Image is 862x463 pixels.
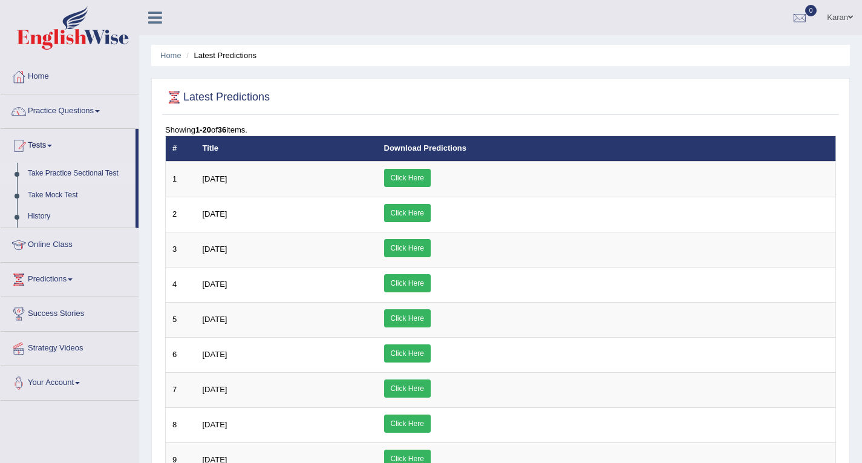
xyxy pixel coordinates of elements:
th: Title [196,136,377,162]
div: Showing of items. [165,124,836,136]
a: Practice Questions [1,94,139,125]
a: Home [160,51,181,60]
b: 1-20 [195,125,211,134]
th: # [166,136,196,162]
td: 8 [166,407,196,442]
a: Click Here [384,169,431,187]
a: Click Here [384,274,431,292]
a: Take Practice Sectional Test [22,163,136,185]
a: Click Here [384,415,431,433]
td: 1 [166,162,196,197]
span: [DATE] [203,209,227,218]
a: History [22,206,136,228]
td: 5 [166,302,196,337]
span: [DATE] [203,174,227,183]
span: [DATE] [203,420,227,429]
a: Click Here [384,239,431,257]
a: Click Here [384,379,431,398]
a: Take Mock Test [22,185,136,206]
h2: Latest Predictions [165,88,270,107]
a: Success Stories [1,297,139,327]
a: Click Here [384,309,431,327]
span: 0 [805,5,817,16]
span: [DATE] [203,280,227,289]
li: Latest Predictions [183,50,256,61]
td: 4 [166,267,196,302]
a: Online Class [1,228,139,258]
th: Download Predictions [377,136,836,162]
a: Your Account [1,366,139,396]
td: 2 [166,197,196,232]
td: 6 [166,337,196,372]
b: 36 [218,125,226,134]
a: Strategy Videos [1,332,139,362]
span: [DATE] [203,350,227,359]
a: Click Here [384,344,431,363]
a: Home [1,60,139,90]
td: 3 [166,232,196,267]
td: 7 [166,372,196,407]
a: Click Here [384,204,431,222]
span: [DATE] [203,315,227,324]
span: [DATE] [203,385,227,394]
a: Tests [1,129,136,159]
a: Predictions [1,263,139,293]
span: [DATE] [203,245,227,254]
